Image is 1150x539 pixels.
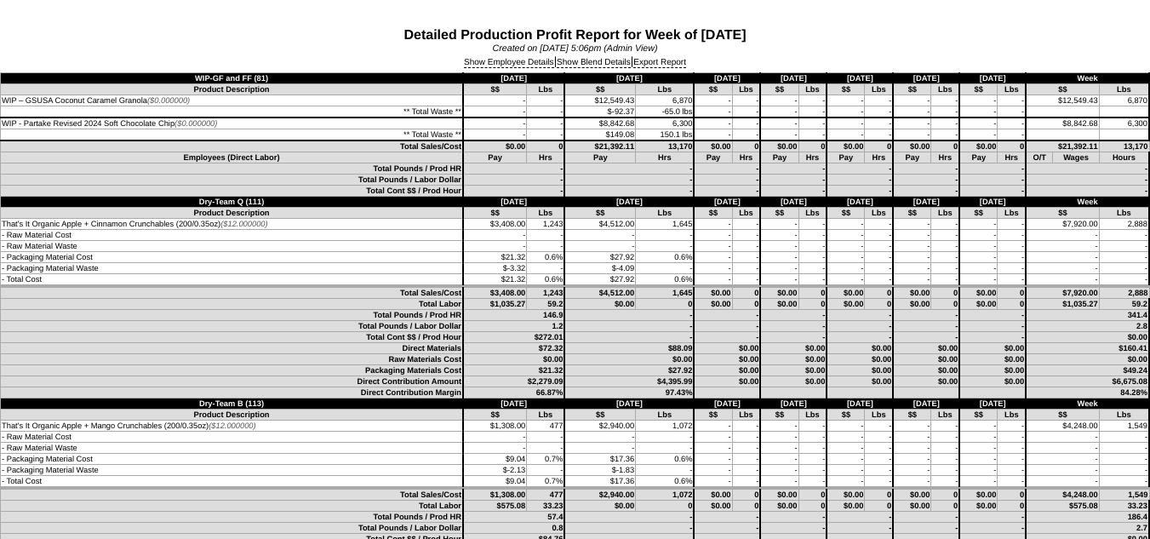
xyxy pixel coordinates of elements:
[998,230,1026,241] td: -
[931,230,959,241] td: -
[557,58,631,68] a: Show Blend Details
[564,230,635,241] td: -
[998,84,1026,95] td: Lbs
[1099,95,1149,106] td: 6,870
[636,208,695,219] td: Lbs
[760,186,827,197] td: -
[564,252,635,263] td: $27.92
[798,152,827,163] td: Hrs
[931,106,959,118] td: -
[827,208,865,219] td: $$
[694,252,732,263] td: -
[1,73,464,84] td: WIP-GF and FF (81)
[1,197,464,208] td: Dry-Team Q (111)
[1099,208,1149,219] td: Lbs
[998,219,1026,230] td: -
[463,241,527,252] td: -
[732,140,760,152] td: 0
[760,175,827,186] td: -
[527,118,565,129] td: -
[633,58,686,68] a: Export Report
[564,219,635,230] td: $4,512.00
[694,241,732,252] td: -
[998,252,1026,263] td: -
[636,252,695,263] td: 0.6%
[959,288,998,299] td: $0.00
[564,175,694,186] td: -
[1,186,464,197] td: Total Cont $$ / Prod Hour
[1099,241,1149,252] td: -
[564,84,635,95] td: $$
[732,263,760,274] td: -
[694,152,732,163] td: Pay
[564,263,635,274] td: $-4.09
[564,129,635,141] td: $149.08
[760,118,798,129] td: -
[998,106,1026,118] td: -
[527,95,565,106] td: -
[1099,219,1149,230] td: 2,888
[694,219,732,230] td: -
[931,263,959,274] td: -
[732,230,760,241] td: -
[1,175,464,186] td: Total Pounds / Labor Dollar
[694,95,732,106] td: -
[865,152,893,163] td: Hrs
[760,263,798,274] td: -
[1099,140,1149,152] td: 13,170
[1026,95,1099,106] td: $12,549.43
[564,208,635,219] td: $$
[564,140,635,152] td: $21,392.11
[959,84,998,95] td: $$
[1026,140,1099,152] td: $21,392.11
[463,106,527,118] td: -
[998,274,1026,285] td: -
[1026,208,1099,219] td: $$
[865,106,893,118] td: -
[463,230,527,241] td: -
[564,95,635,106] td: $12,549.43
[636,95,695,106] td: 6,870
[463,95,527,106] td: -
[463,252,527,263] td: $21.32
[463,219,527,230] td: $3,408.00
[732,274,760,285] td: -
[893,140,931,152] td: $0.00
[865,241,893,252] td: -
[1026,118,1099,129] td: $8,842.68
[893,241,931,252] td: -
[463,186,564,197] td: -
[760,152,798,163] td: Pay
[798,241,827,252] td: -
[694,230,732,241] td: -
[527,241,565,252] td: -
[694,106,732,118] td: -
[760,197,827,208] td: [DATE]
[959,152,998,163] td: Pay
[959,106,998,118] td: -
[527,84,565,95] td: Lbs
[959,140,998,152] td: $0.00
[893,175,959,186] td: -
[1,241,464,252] td: - Raw Material Waste
[798,219,827,230] td: -
[732,129,760,141] td: -
[636,263,695,274] td: -
[694,186,760,197] td: -
[865,84,893,95] td: Lbs
[865,118,893,129] td: -
[760,219,798,230] td: -
[1,118,464,129] td: WIP - Partake Revised 2024 Soft Chocolate Chip
[1026,197,1149,208] td: Week
[694,163,760,175] td: -
[760,288,798,299] td: $0.00
[959,118,998,129] td: -
[564,163,694,175] td: -
[1,274,464,285] td: - Total Cost
[732,252,760,263] td: -
[527,219,565,230] td: 1,243
[1,208,464,219] td: Product Description
[564,197,694,208] td: [DATE]
[564,274,635,285] td: $27.92
[732,208,760,219] td: Lbs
